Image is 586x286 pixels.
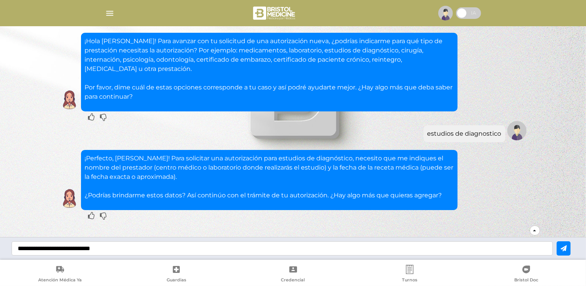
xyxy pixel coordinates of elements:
[438,6,453,20] img: profile-placeholder.svg
[514,277,538,284] span: Bristol Doc
[402,277,417,284] span: Turnos
[252,4,298,22] img: bristol-medicine-blanco.png
[2,265,118,284] a: Atención Médica Ya
[60,90,79,109] img: Cober IA
[105,8,115,18] img: Cober_menu-lines-white.svg
[235,265,351,284] a: Credencial
[281,277,305,284] span: Credencial
[351,265,468,284] a: Turnos
[468,265,584,284] a: Bristol Doc
[85,37,454,101] p: ¡Hola [PERSON_NAME]! Para avanzar con tu solicitud de una autorización nueva, ¿podrías indicarme ...
[60,189,79,208] img: Cober IA
[507,121,527,140] img: Tu imagen
[167,277,186,284] span: Guardias
[118,265,235,284] a: Guardias
[427,129,502,138] div: estudios de diagnostico
[85,154,454,200] p: ¡Perfecto, [PERSON_NAME]! Para solicitar una autorización para estudios de diagnóstico, necesito ...
[38,277,82,284] span: Atención Médica Ya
